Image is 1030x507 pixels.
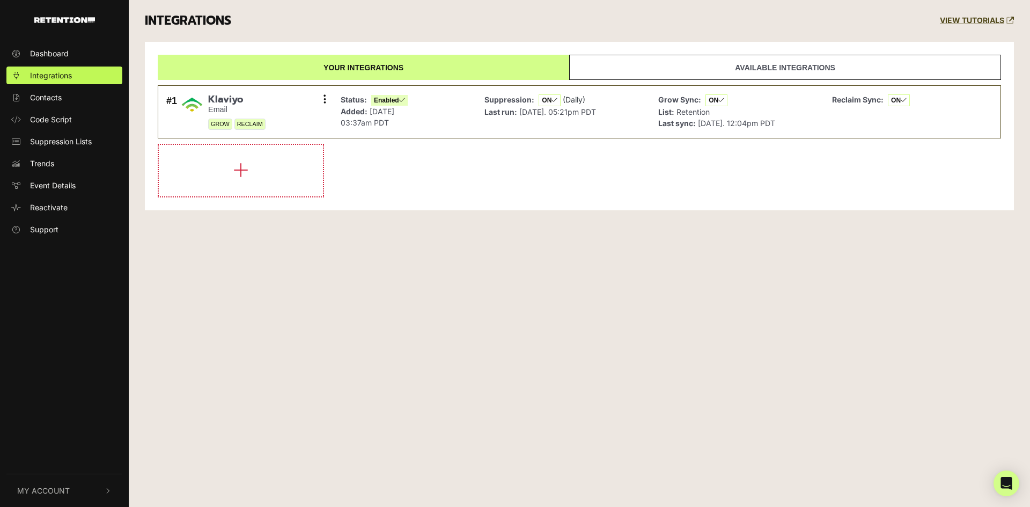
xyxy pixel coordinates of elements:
[34,17,95,23] img: Retention.com
[17,485,70,496] span: My Account
[158,55,569,80] a: Your integrations
[994,471,1019,496] div: Open Intercom Messenger
[341,107,367,116] strong: Added:
[6,67,122,84] a: Integrations
[234,119,266,130] span: RECLAIM
[940,16,1014,25] a: VIEW TUTORIALS
[698,119,775,128] span: [DATE]. 12:04pm PDT
[6,474,122,507] button: My Account
[371,95,408,106] span: Enabled
[341,95,367,104] strong: Status:
[539,94,561,106] span: ON
[705,94,727,106] span: ON
[658,95,701,104] strong: Grow Sync:
[145,13,231,28] h3: INTEGRATIONS
[30,202,68,213] span: Reactivate
[658,119,696,128] strong: Last sync:
[6,133,122,150] a: Suppression Lists
[6,199,122,216] a: Reactivate
[519,107,596,116] span: [DATE]. 05:21pm PDT
[208,94,266,106] span: Klaviyo
[30,114,72,125] span: Code Script
[208,105,266,114] small: Email
[30,92,62,103] span: Contacts
[6,89,122,106] a: Contacts
[30,158,54,169] span: Trends
[484,95,534,104] strong: Suppression:
[6,111,122,128] a: Code Script
[6,155,122,172] a: Trends
[30,70,72,81] span: Integrations
[832,95,884,104] strong: Reclaim Sync:
[658,107,674,116] strong: List:
[6,177,122,194] a: Event Details
[484,107,517,116] strong: Last run:
[181,94,203,115] img: Klaviyo
[563,95,585,104] span: (Daily)
[6,221,122,238] a: Support
[6,45,122,62] a: Dashboard
[166,94,177,130] div: #1
[676,107,710,116] span: Retention
[30,48,69,59] span: Dashboard
[208,119,232,130] span: GROW
[30,136,92,147] span: Suppression Lists
[30,180,76,191] span: Event Details
[30,224,58,235] span: Support
[341,107,394,127] span: [DATE] 03:37am PDT
[569,55,1001,80] a: Available integrations
[888,94,910,106] span: ON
